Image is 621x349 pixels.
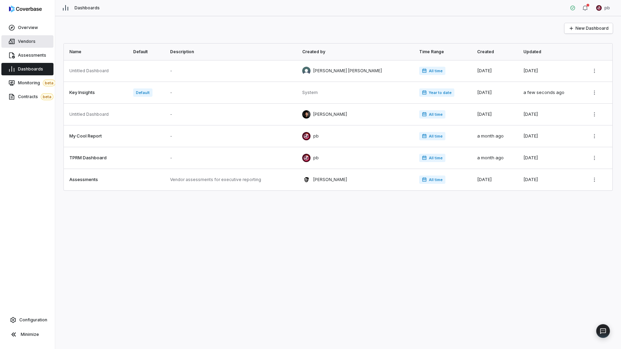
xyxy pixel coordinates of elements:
[302,176,310,184] img: Gus Cuddy avatar
[64,44,129,60] th: Name
[302,154,310,162] img: pb null avatar
[3,314,52,326] a: Configuration
[1,35,53,48] a: Vendors
[298,44,415,60] th: Created by
[43,79,56,86] span: beta
[129,44,166,60] th: Default
[589,131,600,141] button: More actions
[589,109,600,120] button: More actions
[18,39,36,44] span: Vendors
[1,49,53,62] a: Assessments
[592,3,614,13] button: pb undefined avatarpb
[302,132,310,140] img: pb null avatar
[1,77,53,89] a: Monitoringbeta
[519,44,585,60] th: Updated
[18,79,56,86] span: Monitoring
[604,5,610,11] span: pb
[3,328,52,341] button: Minimize
[589,153,600,163] button: More actions
[18,93,53,100] span: Contracts
[1,91,53,103] a: Contractsbeta
[589,66,600,76] button: More actions
[302,110,310,119] img: Clarence Chio avatar
[41,93,53,100] span: beta
[166,44,298,60] th: Description
[589,174,600,185] button: More actions
[19,317,47,323] span: Configuration
[9,6,42,12] img: logo-D7KZi-bG.svg
[302,67,310,75] img: Gage Krause avatar
[415,44,473,60] th: Time Range
[21,332,39,337] span: Minimize
[564,23,613,34] button: New Dashboard
[596,5,602,11] img: pb undefined avatar
[1,21,53,34] a: Overview
[18,66,43,72] span: Dashboards
[473,44,519,60] th: Created
[75,5,100,11] span: Dashboards
[18,53,46,58] span: Assessments
[1,63,53,75] a: Dashboards
[589,87,600,98] button: More actions
[18,25,38,30] span: Overview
